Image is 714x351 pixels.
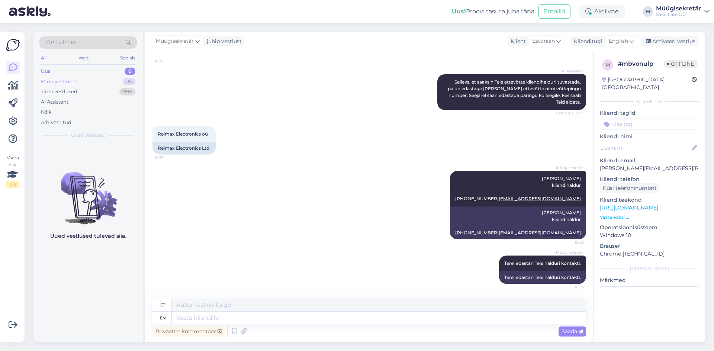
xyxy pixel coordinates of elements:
[46,39,76,46] span: Otsi kliente
[532,37,555,45] span: Estonian
[656,6,701,12] div: Müügisekretär
[450,207,586,239] div: [PERSON_NAME] kliendihaldur [PHONE_NUMBER]
[600,250,699,258] p: Chrome [TECHNICAL_ID]
[71,132,106,139] span: Uued vestlused
[152,142,216,155] div: Reimax Electronics Ltd.
[556,110,584,116] span: Nähtud ✓ 10:17
[119,88,135,95] div: 99+
[41,108,52,116] div: Kõik
[508,38,526,45] div: Klient
[602,76,692,91] div: [GEOGRAPHIC_DATA], [GEOGRAPHIC_DATA]
[600,183,660,193] div: Küsi telefoninumbrit
[600,157,699,165] p: Kliendi email
[41,98,68,106] div: AI Assistent
[77,53,90,63] div: Web
[562,328,583,335] span: Saada
[152,326,225,337] div: Privaatne kommentaar
[609,37,628,45] span: English
[600,133,699,140] p: Kliendi nimi
[600,242,699,250] p: Brauser
[618,59,664,68] div: # mbvonulp
[600,224,699,231] p: Operatsioonisüsteem
[160,312,166,324] div: en
[204,38,242,45] div: juhib vestlust
[600,204,658,211] a: [URL][DOMAIN_NAME]
[41,68,51,75] div: Uus
[155,155,183,160] span: 10:17
[600,109,699,117] p: Kliendi tag'id
[33,159,143,225] img: No chats
[641,36,698,46] div: Arhiveeri vestlus
[643,6,653,17] div: M
[6,181,19,188] div: 1 / 3
[50,232,126,240] p: Uued vestlused tulevad siia.
[538,4,570,19] button: Emailid
[452,8,466,15] b: Uus!
[158,131,208,137] span: Reimax Electronics oü
[499,271,586,284] div: Tere, edastan Teie halduri kontakti.
[579,5,625,18] div: Aktiivne
[6,38,20,52] img: Askly Logo
[156,37,194,45] span: Müügisekretär
[664,60,697,68] span: Offline
[155,58,183,64] span: 10:17
[600,276,699,284] p: Märkmed
[600,231,699,239] p: Windows 10
[600,196,699,204] p: Klienditeekond
[448,79,582,105] span: Selleks, et saaksin Teie ettevõtte kliendihalduri tuvastada, palun edastage [PERSON_NAME] ettevõt...
[556,165,584,170] span: Müügisekretär
[556,250,584,255] span: Müügisekretär
[499,230,581,235] a: [EMAIL_ADDRESS][DOMAIN_NAME]
[123,78,135,85] div: 35
[600,214,699,221] p: Vaata edasi ...
[6,155,19,188] div: Vaata siia
[606,62,610,68] span: m
[499,196,581,201] a: [EMAIL_ADDRESS][DOMAIN_NAME]
[571,38,602,45] div: Klienditugi
[600,144,691,152] input: Lisa nimi
[600,175,699,183] p: Kliendi telefon
[160,299,165,311] div: et
[556,240,584,245] span: 10:23
[600,265,699,272] div: [PERSON_NAME]
[600,118,699,130] input: Lisa tag
[556,68,584,74] span: AI Assistent
[41,78,78,85] div: Minu vestlused
[119,53,137,63] div: Socials
[600,98,699,105] div: Kliendi info
[125,68,135,75] div: 0
[556,284,584,290] span: 10:23
[452,7,535,16] div: Proovi tasuta juba täna:
[504,260,581,266] span: Tere, edastan Teie halduri kontakti.
[41,88,77,95] div: Tiimi vestlused
[41,119,71,126] div: Arhiveeritud
[39,53,48,63] div: All
[600,165,699,172] p: [PERSON_NAME][EMAIL_ADDRESS][PERSON_NAME][DOMAIN_NAME]
[656,12,701,17] div: Saku Läte OÜ
[656,6,710,17] a: MüügisekretärSaku Läte OÜ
